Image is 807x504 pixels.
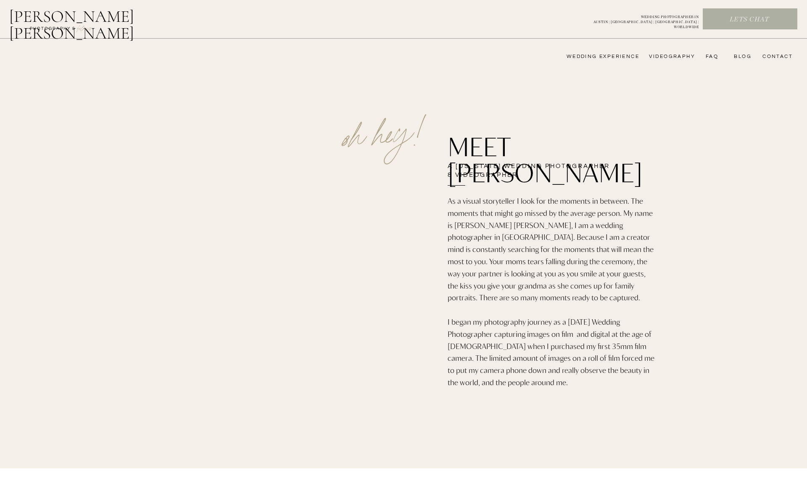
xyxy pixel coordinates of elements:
p: As a visual storyteller I look for the moments in between. The moments that might go missed by th... [448,195,655,446]
a: wedding experience [555,53,639,60]
a: CONTACT [760,53,793,60]
p: oh hey! [327,87,438,167]
h2: Meet [PERSON_NAME] [448,133,660,160]
a: [PERSON_NAME] [PERSON_NAME] [9,8,178,28]
a: Lets chat [703,15,796,24]
a: photography & [25,26,80,36]
a: FAQ [702,53,718,60]
a: FILMs [69,23,100,33]
a: videography [646,53,695,60]
a: WEDDING PHOTOGRAPHER INAUSTIN | [GEOGRAPHIC_DATA] | [GEOGRAPHIC_DATA] | WORLDWIDE [580,15,699,24]
p: WEDDING PHOTOGRAPHER IN AUSTIN | [GEOGRAPHIC_DATA] | [GEOGRAPHIC_DATA] | WORLDWIDE [580,15,699,24]
a: bLog [731,53,752,60]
